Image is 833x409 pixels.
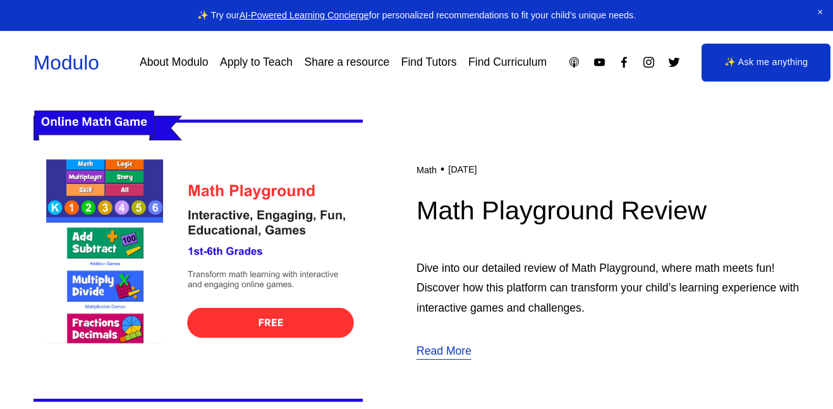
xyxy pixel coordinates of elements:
a: Apply to Teach [220,51,293,73]
a: Apple Podcasts [568,56,581,69]
a: Find Tutors [401,51,457,73]
a: Find Curriculum [468,51,547,73]
a: Modulo [33,51,99,74]
a: Math Playground Review [416,196,707,225]
a: AI-Powered Learning Concierge [240,10,369,20]
a: Twitter [667,56,681,69]
a: Read More [416,341,471,362]
a: ✨ Ask me anything [702,44,831,82]
a: Math [416,165,437,175]
a: Instagram [642,56,655,69]
time: [DATE] [448,164,477,175]
a: Share a resource [304,51,389,73]
a: Facebook [617,56,631,69]
a: YouTube [593,56,606,69]
p: Dive into our detailed review of Math Playground, where math meets fun! Discover how this platfor... [416,259,800,319]
a: About Modulo [140,51,208,73]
